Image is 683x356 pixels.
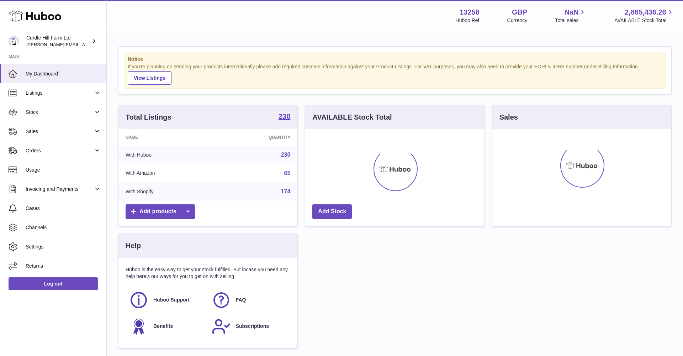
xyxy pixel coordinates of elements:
[279,113,290,120] strong: 230
[26,109,94,116] span: Stock
[129,290,205,310] a: Huboo Support
[456,17,480,24] div: Huboo Ref
[555,7,587,24] a: NaN Total sales
[212,290,287,310] a: FAQ
[9,36,19,47] img: miranda@diddlysquatfarmshop.com
[126,204,195,219] a: Add products
[26,224,101,231] span: Channels
[126,241,141,251] h3: Help
[26,90,94,96] span: Listings
[118,129,216,146] th: Name
[128,71,171,85] a: View Listings
[153,323,173,330] span: Benefits
[128,56,662,63] strong: Notice
[279,113,290,121] a: 230
[128,63,662,85] div: If you're planning on sending your products internationally please add required customs informati...
[129,317,205,336] a: Benefits
[625,7,666,17] span: 2,865,436.26
[118,146,216,164] td: With Huboo
[236,323,269,330] span: Subscriptions
[26,167,101,173] span: Usage
[284,170,291,176] a: 65
[26,205,101,212] span: Cases
[26,244,101,250] span: Settings
[26,263,101,269] span: Returns
[26,70,101,77] span: My Dashboard
[26,147,94,154] span: Orders
[9,277,98,290] a: Log out
[460,7,480,17] strong: 13258
[212,317,287,336] a: Subscriptions
[507,17,528,24] div: Currency
[26,35,90,48] div: Curdle Hill Farm Ltd
[216,129,297,146] th: Quantity
[26,186,94,193] span: Invoicing and Payments
[512,7,527,17] strong: GBP
[614,7,674,24] a: 2,865,436.26 AVAILABLE Stock Total
[153,297,190,303] span: Huboo Support
[26,128,94,135] span: Sales
[312,112,392,122] h3: AVAILABLE Stock Total
[126,112,171,122] h3: Total Listings
[564,7,578,17] span: NaN
[555,17,587,24] span: Total sales
[312,204,352,219] a: Add Stock
[118,182,216,201] td: With Shopify
[281,152,291,158] a: 230
[499,112,518,122] h3: Sales
[236,297,246,303] span: FAQ
[126,266,290,280] p: Huboo is the easy way to get your stock fulfilled. But incase you need any help here's our ways f...
[614,17,674,24] span: AVAILABLE Stock Total
[26,42,143,47] span: [PERSON_NAME][EMAIL_ADDRESS][DOMAIN_NAME]
[281,188,291,194] a: 174
[118,164,216,183] td: With Amazon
